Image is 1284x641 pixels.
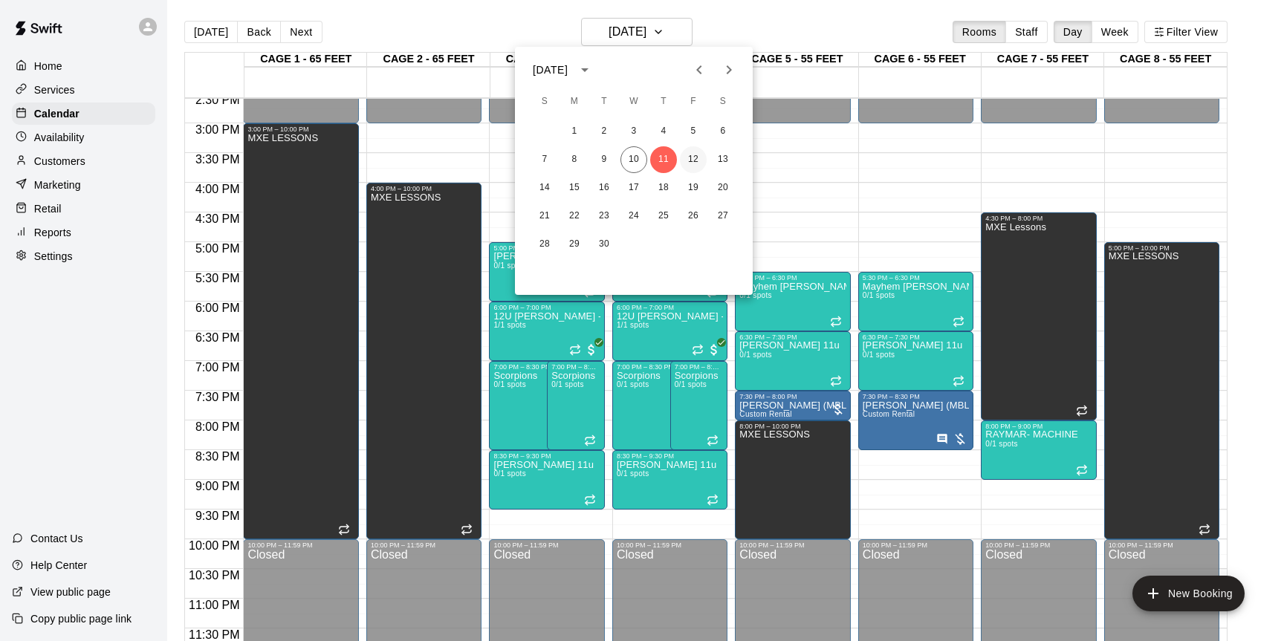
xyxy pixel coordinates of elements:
button: 22 [561,203,588,230]
button: 8 [561,146,588,173]
button: Next month [714,55,744,85]
button: 9 [591,146,617,173]
button: 6 [710,118,736,145]
button: 13 [710,146,736,173]
span: Friday [680,87,707,117]
span: Sunday [531,87,558,117]
span: Tuesday [591,87,617,117]
button: 19 [680,175,707,201]
button: 11 [650,146,677,173]
button: 10 [620,146,647,173]
button: 30 [591,231,617,258]
span: Wednesday [620,87,647,117]
button: 16 [591,175,617,201]
button: 26 [680,203,707,230]
button: 12 [680,146,707,173]
span: Monday [561,87,588,117]
button: 24 [620,203,647,230]
button: 5 [680,118,707,145]
button: 18 [650,175,677,201]
button: Previous month [684,55,714,85]
span: Thursday [650,87,677,117]
button: 15 [561,175,588,201]
span: Saturday [710,87,736,117]
button: 20 [710,175,736,201]
button: 23 [591,203,617,230]
button: 3 [620,118,647,145]
button: 17 [620,175,647,201]
button: 7 [531,146,558,173]
button: 27 [710,203,736,230]
button: 28 [531,231,558,258]
button: 29 [561,231,588,258]
div: [DATE] [533,62,568,78]
button: 14 [531,175,558,201]
button: calendar view is open, switch to year view [572,57,597,82]
button: 4 [650,118,677,145]
button: 21 [531,203,558,230]
button: 2 [591,118,617,145]
button: 1 [561,118,588,145]
button: 25 [650,203,677,230]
